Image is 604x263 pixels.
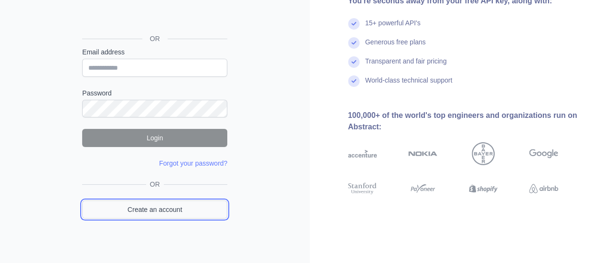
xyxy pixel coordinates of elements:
[408,181,437,196] img: payoneer
[365,56,447,75] div: Transparent and fair pricing
[159,159,227,167] a: Forgot your password?
[348,181,377,196] img: stanford university
[469,181,498,196] img: shopify
[529,181,558,196] img: airbnb
[348,56,360,68] img: check mark
[348,142,377,165] img: accenture
[348,110,589,133] div: 100,000+ of the world's top engineers and organizations run on Abstract:
[529,142,558,165] img: google
[348,37,360,49] img: check mark
[146,179,164,189] span: OR
[348,18,360,30] img: check mark
[365,75,453,95] div: World-class technical support
[82,200,227,219] a: Create an account
[82,47,227,57] label: Email address
[472,142,495,165] img: bayer
[365,37,426,56] div: Generous free plans
[408,142,437,165] img: nokia
[77,7,230,28] iframe: Sign in with Google Button
[82,129,227,147] button: Login
[365,18,421,37] div: 15+ powerful API's
[142,34,168,43] span: OR
[82,88,227,98] label: Password
[348,75,360,87] img: check mark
